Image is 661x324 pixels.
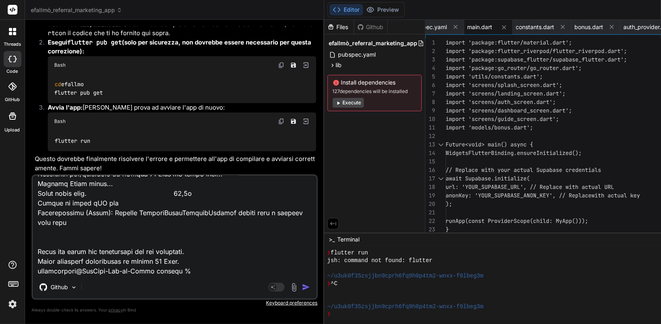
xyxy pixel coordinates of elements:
[324,23,354,31] div: Files
[302,61,310,69] img: Open in Browser
[54,62,66,68] span: Bash
[333,98,364,108] button: Execute
[410,23,447,31] span: pubspec.yaml
[48,20,316,38] p: Sostituisci completamente il contenuto del tuo file con il codice che ti ho fornito qui sopra.
[302,283,310,291] img: icon
[446,81,562,89] span: import 'screens/splash_screen.dart';
[329,4,363,15] button: Editor
[79,20,126,28] code: lib/main.dart
[446,166,601,174] span: // Replace with your actual Supabase credentials
[51,283,68,291] p: Github
[302,118,310,125] img: Open in Browser
[425,225,435,234] div: 23
[425,123,435,132] div: 11
[425,47,435,55] div: 2
[327,272,484,280] span: ~/u3uk0f35zsjjbn9cprh6fq9h0p4tm2-wnxx-f0lbeg3m
[338,235,360,244] span: Terminal
[446,115,559,123] span: import 'screens/guide_screen.dart';
[48,103,316,112] p: [PERSON_NAME] prova ad avviare l'app di nuovo:
[7,68,18,75] label: code
[32,300,318,306] p: Keyboard preferences
[516,23,555,31] span: constants.dart
[5,96,20,103] label: GitHub
[425,72,435,81] div: 5
[278,62,285,68] img: copy
[446,217,588,224] span: runApp(const ProviderScope(child: MyApp()));
[329,39,418,47] span: efallmò_referral_marketing_app
[446,47,608,55] span: import 'package:flutter_riverpod/flutter_riverpod.
[289,283,299,292] img: attachment
[327,249,331,257] span: ❯
[446,183,595,191] span: url: 'YOUR_SUPABASE_URL', // Replace with actu
[591,192,640,199] span: with actual key
[31,6,122,14] span: efallmò_referral_marketing_app
[6,297,19,311] img: settings
[425,149,435,157] div: 14
[575,23,604,31] span: bonus.dart
[35,155,316,173] p: Questo dovrebbe finalmente risolvere l'errore e permettere all'app di compilare e avviarsi corret...
[48,38,313,55] strong: Esegui (solo per sicurezza, non dovrebbe essere necessario per questa correzione):
[436,174,446,183] div: Click to collapse the range.
[446,98,556,106] span: import 'screens/auth_screen.dart';
[446,64,582,72] span: import 'package:go_router/go_router.dart';
[32,306,318,314] p: Always double-check its answers. Your in Bind
[331,249,368,257] span: flutter run
[425,191,435,200] div: 19
[48,20,128,28] strong: Sostituisci :
[446,56,608,63] span: import 'package:supabase_flutter/supabase_flutter.
[54,137,91,145] code: flutter run
[67,38,122,47] code: flutter pub get
[54,80,103,97] code: efallmo flutter pub get
[288,116,299,127] button: Save file
[333,88,417,95] span: 127 dependencies will be installed
[425,38,435,47] div: 1
[425,200,435,208] div: 20
[108,307,123,312] span: privacy
[327,303,484,311] span: ~/u3uk0f35zsjjbn9cprh6fq9h0p4tm2-wnxx-f0lbeg3m
[425,132,435,140] div: 12
[4,41,21,48] label: threads
[425,89,435,98] div: 7
[5,127,20,133] label: Upload
[436,140,446,149] div: Click to collapse the range.
[446,192,591,199] span: anonKey: 'YOUR_SUPABASE_ANON_KEY', // Replace
[333,78,417,87] span: Install dependencies
[446,141,533,148] span: Future<void> main() async {
[48,104,83,111] strong: Avvia l'app:
[425,174,435,183] div: 17
[70,284,77,291] img: Pick Models
[425,98,435,106] div: 8
[288,59,299,71] button: Save file
[55,81,61,88] span: cd
[336,61,342,69] span: lib
[608,47,627,55] span: dart';
[425,183,435,191] div: 18
[446,226,449,233] span: }
[327,257,433,265] span: jsh: command not found: flutter
[338,50,377,59] span: pubspec.yaml
[54,118,66,125] span: Bash
[425,81,435,89] div: 6
[446,149,582,157] span: WidgetsFlutterBinding.ensureInitialized();
[425,140,435,149] div: 13
[331,280,338,288] span: ^C
[363,4,403,15] button: Preview
[446,175,530,182] span: await Supabase.initialize(
[446,200,452,208] span: );
[278,118,285,125] img: copy
[425,157,435,166] div: 15
[446,73,543,80] span: import 'utils/constants.dart';
[329,235,335,244] span: >_
[468,23,493,31] span: main.dart
[446,90,565,97] span: import 'screens/landing_screen.dart';
[446,107,572,114] span: import 'screens/dashboard_screen.dart';
[446,124,533,131] span: import 'models/bonus.dart';
[425,166,435,174] div: 16
[425,115,435,123] div: 10
[595,183,614,191] span: al URL
[425,55,435,64] div: 3
[425,217,435,225] div: 22
[33,176,317,276] textarea: Loremipsu dolorsitamet... Consectetur adipisci... elitseddoe 0.9.5 (3.0.2 temporinc) utlabor_etdo...
[354,23,387,31] div: Github
[327,280,331,288] span: ❯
